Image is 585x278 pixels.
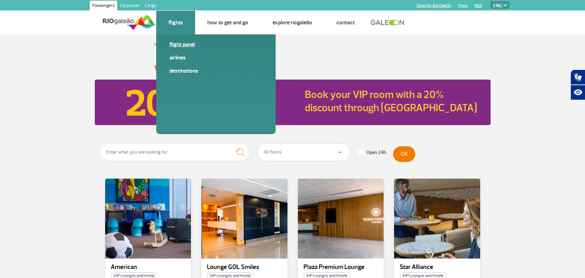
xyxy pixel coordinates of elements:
[111,264,186,271] p: American
[95,80,301,125] img: Book your VIP room with a 20% discount through GaleON
[458,3,468,8] a: Press
[154,42,174,47] a: Home Page
[90,1,117,12] a: Passengers
[417,3,451,8] a: Shop On-line GaleOn
[154,64,432,76] h1: VIP Rooms
[273,19,312,26] a: Explore RIOgaleão
[305,88,477,114] a: Book your VIP room with a 20% discount through [GEOGRAPHIC_DATA]
[393,146,415,162] button: OK
[358,149,386,156] label: Open 24h
[169,41,262,48] a: Flight panel
[169,67,262,75] a: Destinations
[142,1,159,12] a: Cargo
[475,3,482,8] a: RQS
[207,19,248,26] a: How to get and go
[570,69,585,100] div: Plugin de acessibilidade da Hand Talk.
[207,264,282,271] p: Lounge GOL Smiles
[336,19,355,26] a: Contact
[117,1,142,12] a: Corporate
[169,54,262,62] a: Airlines
[400,264,475,271] p: Star Alliance
[570,85,585,100] button: Abrir recursos assistivos.
[303,264,378,271] p: Plaza Premium Lounge
[168,19,183,26] a: Flights
[570,69,585,85] button: Abrir tradutor de língua de sinais.
[100,143,250,161] input: Enter what you are looking for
